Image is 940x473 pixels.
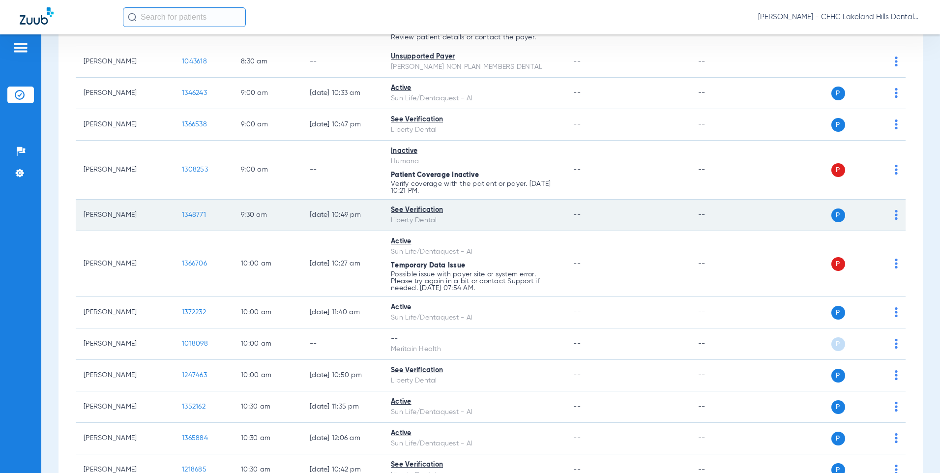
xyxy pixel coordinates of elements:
td: 9:00 AM [233,141,302,200]
div: See Verification [391,365,558,376]
td: -- [690,109,757,141]
td: -- [690,423,757,454]
span: P [831,118,845,132]
td: 10:00 AM [233,297,302,328]
td: [PERSON_NAME] [76,423,174,454]
td: [PERSON_NAME] [76,328,174,360]
span: Patient Coverage Inactive [391,172,479,178]
span: -- [573,372,581,379]
span: -- [573,89,581,96]
span: 1366706 [182,260,207,267]
span: P [831,400,845,414]
span: P [831,337,845,351]
td: [PERSON_NAME] [76,297,174,328]
span: -- [573,466,581,473]
span: -- [573,403,581,410]
div: Active [391,236,558,247]
div: -- [391,334,558,344]
p: Review patient details or contact the payer. [391,34,558,41]
div: See Verification [391,460,558,470]
td: -- [690,78,757,109]
div: See Verification [391,115,558,125]
span: 1352162 [182,403,206,410]
img: group-dot-blue.svg [895,88,898,98]
td: [PERSON_NAME] [76,46,174,78]
img: group-dot-blue.svg [895,165,898,175]
td: [PERSON_NAME] [76,231,174,297]
img: group-dot-blue.svg [895,307,898,317]
p: Verify coverage with the patient or payer. [DATE] 10:21 PM. [391,180,558,194]
span: Temporary Data Issue [391,262,465,269]
div: Inactive [391,146,558,156]
span: -- [573,309,581,316]
td: -- [690,141,757,200]
div: Active [391,302,558,313]
div: Sun Life/Dentaquest - AI [391,407,558,417]
td: [PERSON_NAME] [76,78,174,109]
span: 1348771 [182,211,206,218]
img: Zuub Logo [20,7,54,25]
td: [DATE] 10:49 PM [302,200,383,231]
img: group-dot-blue.svg [895,370,898,380]
div: Liberty Dental [391,376,558,386]
td: -- [690,46,757,78]
div: Sun Life/Dentaquest - AI [391,439,558,449]
td: 10:30 AM [233,391,302,423]
div: Sun Life/Dentaquest - AI [391,247,558,257]
span: -- [573,121,581,128]
div: Unsupported Payer [391,52,558,62]
td: -- [690,297,757,328]
span: P [831,208,845,222]
div: Active [391,83,558,93]
span: 1018098 [182,340,208,347]
td: 10:00 AM [233,360,302,391]
span: P [831,87,845,100]
div: Meritain Health [391,344,558,355]
span: 1365884 [182,435,208,442]
span: 1308253 [182,166,208,173]
td: [PERSON_NAME] [76,141,174,200]
div: Active [391,428,558,439]
img: group-dot-blue.svg [895,210,898,220]
img: group-dot-blue.svg [895,119,898,129]
td: 8:30 AM [233,46,302,78]
span: 1218685 [182,466,206,473]
span: 1346243 [182,89,207,96]
span: -- [573,260,581,267]
td: -- [690,391,757,423]
span: P [831,163,845,177]
td: [PERSON_NAME] [76,360,174,391]
div: Active [391,397,558,407]
div: Sun Life/Dentaquest - AI [391,313,558,323]
iframe: Chat Widget [891,426,940,473]
img: hamburger-icon [13,42,29,54]
div: [PERSON_NAME] NON PLAN MEMBERS DENTAL [391,62,558,72]
span: -- [573,340,581,347]
td: -- [690,360,757,391]
img: group-dot-blue.svg [895,339,898,349]
span: 1247463 [182,372,207,379]
div: Humana [391,156,558,167]
td: 10:00 AM [233,231,302,297]
td: [PERSON_NAME] [76,109,174,141]
td: -- [302,141,383,200]
td: 10:00 AM [233,328,302,360]
span: -- [573,211,581,218]
td: -- [302,328,383,360]
td: [DATE] 12:06 AM [302,423,383,454]
div: Liberty Dental [391,125,558,135]
span: 1043618 [182,58,207,65]
input: Search for patients [123,7,246,27]
div: Liberty Dental [391,215,558,226]
span: P [831,369,845,383]
td: [DATE] 10:50 PM [302,360,383,391]
img: Search Icon [128,13,137,22]
td: -- [690,200,757,231]
span: 1366538 [182,121,207,128]
td: [PERSON_NAME] [76,200,174,231]
td: [DATE] 10:27 AM [302,231,383,297]
td: [DATE] 10:47 PM [302,109,383,141]
span: -- [573,435,581,442]
img: group-dot-blue.svg [895,259,898,268]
